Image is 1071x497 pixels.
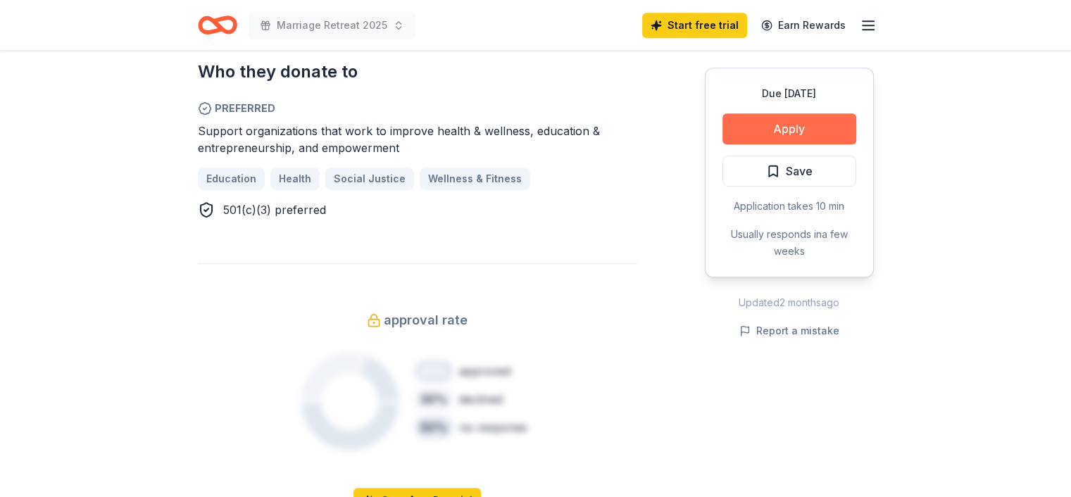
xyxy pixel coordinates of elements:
[722,156,856,187] button: Save
[198,61,637,83] h2: Who they donate to
[198,100,637,117] span: Preferred
[414,416,453,439] div: 50 %
[414,388,453,410] div: 30 %
[459,363,511,379] div: approved
[428,170,522,187] span: Wellness & Fitness
[642,13,747,38] a: Start free trial
[223,203,326,217] span: 501(c)(3) preferred
[786,162,813,180] span: Save
[325,168,414,190] a: Social Justice
[277,17,387,34] span: Marriage Retreat 2025
[722,226,856,260] div: Usually responds in a few weeks
[198,168,265,190] a: Education
[334,170,406,187] span: Social Justice
[198,124,600,155] span: Support organizations that work to improve health & wellness, education & entrepreneurship, and e...
[198,8,237,42] a: Home
[206,170,256,187] span: Education
[722,85,856,102] div: Due [DATE]
[753,13,854,38] a: Earn Rewards
[459,391,503,408] div: declined
[739,322,839,339] button: Report a mistake
[722,198,856,215] div: Application takes 10 min
[420,168,530,190] a: Wellness & Fitness
[722,113,856,144] button: Apply
[459,419,527,436] div: no response
[279,170,311,187] span: Health
[249,11,415,39] button: Marriage Retreat 2025
[384,309,468,332] span: approval rate
[414,360,453,382] div: 20 %
[705,294,874,311] div: Updated 2 months ago
[270,168,320,190] a: Health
